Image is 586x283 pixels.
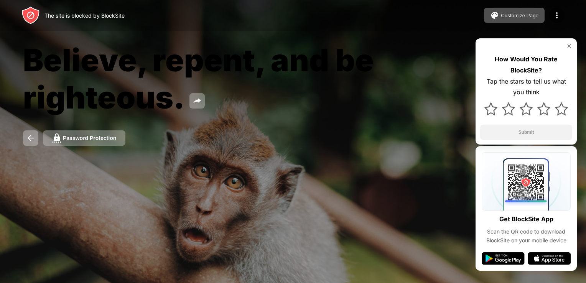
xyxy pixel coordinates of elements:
[23,41,374,116] span: Believe, repent, and be righteous.
[528,252,571,265] img: app-store.svg
[484,8,545,23] button: Customize Page
[43,130,125,146] button: Password Protection
[26,133,35,143] img: back.svg
[482,252,525,265] img: google-play.svg
[21,6,40,25] img: header-logo.svg
[44,12,125,19] div: The site is blocked by BlockSite
[566,43,572,49] img: rate-us-close.svg
[520,102,533,115] img: star.svg
[499,214,553,225] div: Get BlockSite App
[552,11,561,20] img: menu-icon.svg
[63,135,116,141] div: Password Protection
[490,11,499,20] img: pallet.svg
[482,227,571,245] div: Scan the QR code to download BlockSite on your mobile device
[501,13,538,18] div: Customize Page
[480,76,572,98] div: Tap the stars to tell us what you think
[484,102,497,115] img: star.svg
[480,125,572,140] button: Submit
[502,102,515,115] img: star.svg
[52,133,61,143] img: password.svg
[480,54,572,76] div: How Would You Rate BlockSite?
[537,102,550,115] img: star.svg
[193,96,202,105] img: share.svg
[555,102,568,115] img: star.svg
